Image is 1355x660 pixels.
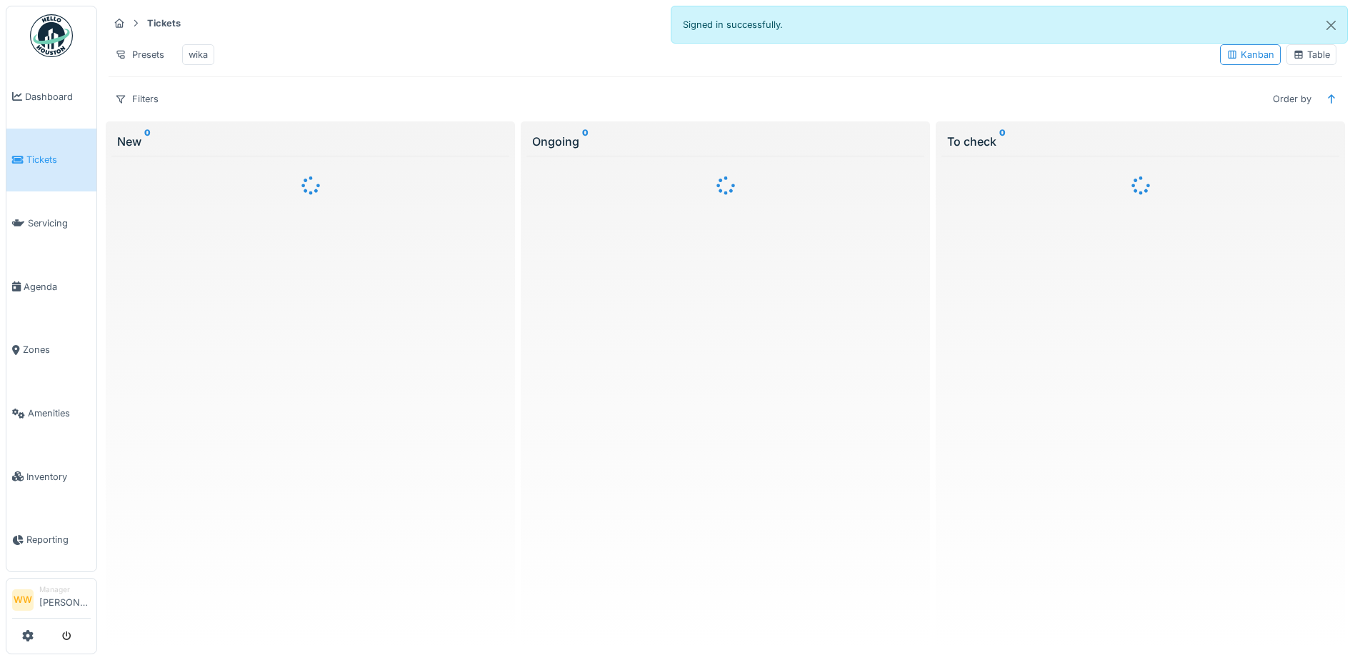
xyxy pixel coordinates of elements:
[1293,48,1330,61] div: Table
[1226,48,1274,61] div: Kanban
[30,14,73,57] img: Badge_color-CXgf-gQk.svg
[1266,89,1318,109] div: Order by
[39,584,91,595] div: Manager
[12,589,34,611] li: WW
[532,133,919,150] div: Ongoing
[12,584,91,619] a: WW Manager[PERSON_NAME]
[671,6,1349,44] div: Signed in successfully.
[28,406,91,420] span: Amenities
[109,89,165,109] div: Filters
[117,133,504,150] div: New
[6,129,96,192] a: Tickets
[6,255,96,319] a: Agenda
[189,48,208,61] div: wika
[999,133,1006,150] sup: 0
[39,584,91,615] li: [PERSON_NAME]
[26,470,91,484] span: Inventory
[1315,6,1347,44] button: Close
[6,445,96,509] a: Inventory
[144,133,151,150] sup: 0
[6,381,96,445] a: Amenities
[26,533,91,546] span: Reporting
[141,16,186,30] strong: Tickets
[6,319,96,382] a: Zones
[25,90,91,104] span: Dashboard
[947,133,1334,150] div: To check
[26,153,91,166] span: Tickets
[24,280,91,294] span: Agenda
[582,133,589,150] sup: 0
[6,191,96,255] a: Servicing
[6,65,96,129] a: Dashboard
[109,44,171,65] div: Presets
[23,343,91,356] span: Zones
[28,216,91,230] span: Servicing
[6,509,96,572] a: Reporting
